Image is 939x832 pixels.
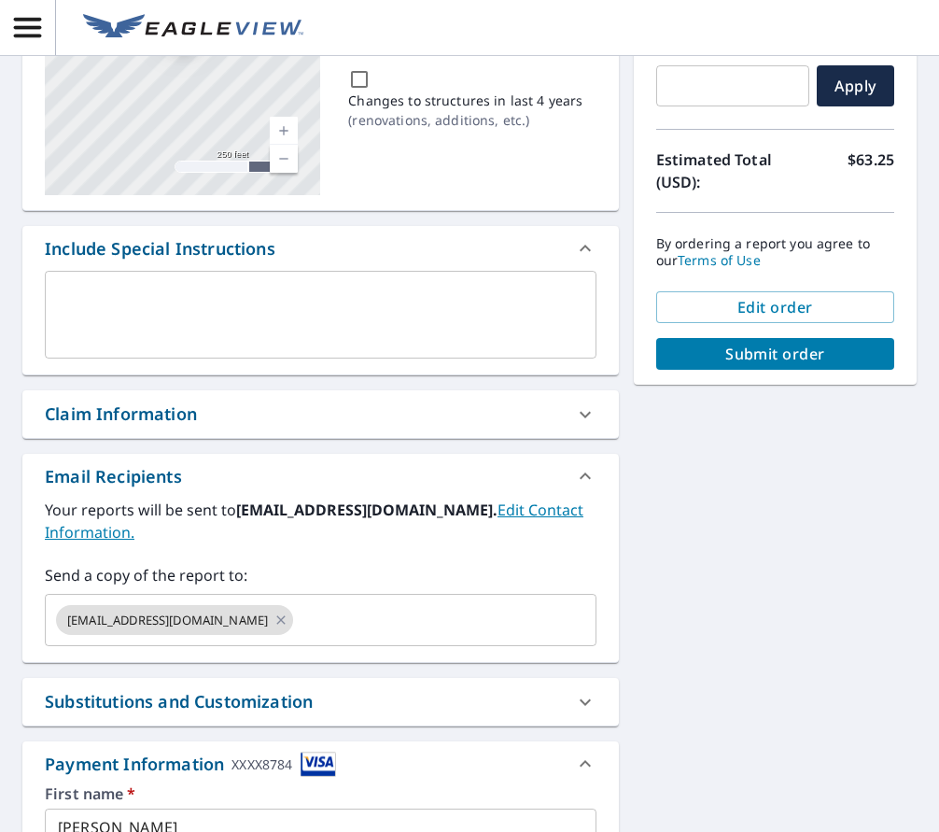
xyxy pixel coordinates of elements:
div: [EMAIL_ADDRESS][DOMAIN_NAME] [56,605,293,635]
p: ( renovations, additions, etc. ) [348,110,582,130]
div: Include Special Instructions [22,226,619,271]
span: Apply [832,76,879,96]
img: cardImage [301,752,336,777]
div: Claim Information [45,402,197,427]
label: Send a copy of the report to: [45,564,596,586]
p: By ordering a report you agree to our [656,235,894,269]
p: $63.25 [848,148,894,193]
div: Include Special Instructions [45,236,275,261]
div: XXXX8784 [231,752,292,777]
p: Estimated Total (USD): [656,148,776,193]
span: Submit order [671,344,879,364]
span: Edit order [671,297,879,317]
a: Current Level 17, Zoom Out [270,145,298,173]
button: Apply [817,65,894,106]
span: [EMAIL_ADDRESS][DOMAIN_NAME] [56,612,279,629]
button: Edit order [656,291,894,323]
a: EV Logo [72,3,315,53]
a: Current Level 17, Zoom In [270,117,298,145]
a: Terms of Use [678,251,761,269]
div: Payment InformationXXXX8784cardImage [22,741,619,786]
div: Claim Information [22,390,619,438]
b: [EMAIL_ADDRESS][DOMAIN_NAME]. [236,500,498,520]
div: Email Recipients [45,464,182,489]
button: Submit order [656,338,894,370]
label: Your reports will be sent to [45,499,596,543]
div: Substitutions and Customization [22,678,619,726]
label: First name [45,786,596,801]
div: Payment Information [45,752,336,777]
p: Changes to structures in last 4 years [348,91,582,110]
div: Email Recipients [22,454,619,499]
div: Substitutions and Customization [45,689,313,714]
img: EV Logo [83,14,303,42]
